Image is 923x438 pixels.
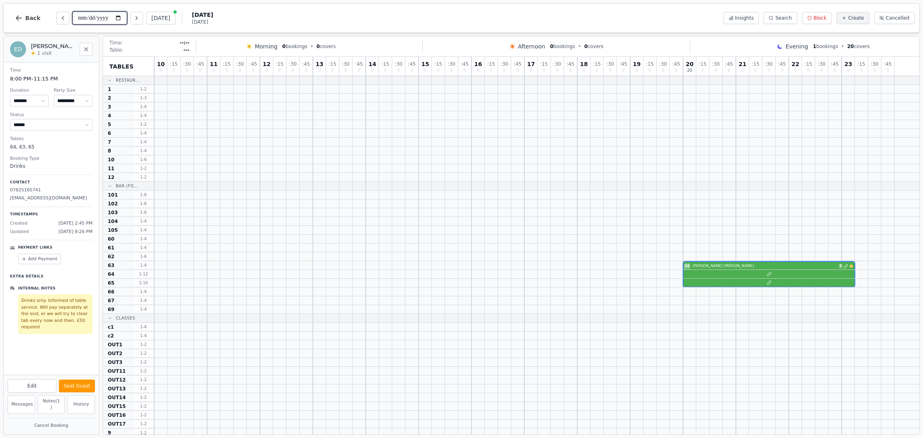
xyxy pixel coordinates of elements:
span: 4 [108,113,111,119]
span: 0 [278,68,281,72]
span: OUT14 [108,394,126,401]
span: covers [316,43,336,50]
span: 2 [108,95,111,101]
p: Drinks only. Informed of table service. Will pay separately at the end, or we will try to clear t... [21,297,89,331]
span: : 45 [619,62,627,66]
span: 1 - 3 [134,95,153,101]
span: 1 - 2 [134,350,153,356]
span: 0 [292,68,294,72]
span: 0 [781,68,783,72]
span: 1 - 10 [134,280,153,286]
button: Cancelled [874,12,915,24]
span: 0 [741,68,744,72]
button: Create [836,12,869,24]
span: Created [10,220,28,227]
span: Block [814,15,826,21]
span: 1 - 2 [134,412,153,418]
span: c2 [108,333,114,339]
span: 105 [108,227,118,233]
h2: [PERSON_NAME] [PERSON_NAME] [31,42,75,50]
span: 0 [582,68,585,72]
span: 21 [739,61,746,67]
span: 0 [239,68,241,72]
span: : 45 [355,62,363,66]
span: 1 - 4 [134,148,153,154]
p: Payment Links [18,245,52,251]
span: : 45 [566,62,574,66]
span: : 15 [804,62,812,66]
span: 0 [860,68,863,72]
span: : 45 [884,62,891,66]
span: 0 [649,68,651,72]
span: 0 [358,68,360,72]
span: 1 - 2 [134,368,153,374]
span: : 15 [328,62,336,66]
span: : 45 [725,62,733,66]
span: 1 - 2 [134,342,153,348]
span: 0 [754,68,757,72]
span: : 30 [871,62,878,66]
span: : 30 [342,62,349,66]
span: : 15 [170,62,177,66]
span: 1 - 4 [134,289,153,295]
span: : 15 [593,62,601,66]
span: 7 [108,139,111,145]
span: 1 - 2 [134,165,153,171]
span: 1 - 2 [134,377,153,383]
span: 0 [371,68,373,72]
span: Morning [255,42,278,50]
span: : 30 [183,62,191,66]
span: 1 - 4 [134,306,153,312]
span: Evening [786,42,808,50]
button: Notes(1) [38,395,65,414]
span: 1 - 2 [134,403,153,409]
span: : 15 [540,62,548,66]
span: 0 [437,68,439,72]
button: [DATE] [146,12,175,24]
span: 1 - 6 [134,253,153,259]
span: 1 - 2 [134,174,153,180]
span: 0 [596,68,598,72]
dt: Time [10,67,93,74]
span: 60 [108,236,115,242]
span: OUT12 [108,377,126,383]
span: 103 [108,209,118,216]
button: Seat Guest [59,380,95,392]
p: 07825165741 [10,187,93,194]
span: 1 - 6 [134,192,153,198]
span: 0 [584,44,587,49]
span: 0 [847,68,849,72]
span: 0 [728,68,730,72]
span: : 45 [249,62,257,66]
span: OUT1 [108,342,122,348]
span: 0 [834,68,836,72]
span: OUT11 [108,368,126,374]
span: : 45 [408,62,415,66]
span: 1 - 12 [134,271,153,277]
span: 8 [108,148,111,154]
button: Block [802,12,832,24]
span: 1 - 4 [134,130,153,136]
p: [EMAIL_ADDRESS][DOMAIN_NAME] [10,195,93,202]
span: : 15 [276,62,283,66]
span: : 45 [672,62,680,66]
span: 1 visit [37,50,52,56]
span: [PERSON_NAME] [PERSON_NAME] [693,263,837,269]
span: : 45 [461,62,468,66]
span: 1 - 4 [134,324,153,330]
button: Previous day [56,12,69,24]
span: OUT3 [108,359,122,366]
p: Internal Notes [18,286,56,291]
span: [DATE] [192,19,213,25]
dd: 64, 63, 65 [10,143,93,151]
span: Search [775,15,792,21]
dt: Tables [10,136,93,143]
span: 0 [820,68,823,72]
span: : 30 [447,62,455,66]
span: : 30 [712,62,719,66]
dt: Booking Type [10,155,93,162]
span: 0 [635,68,638,72]
span: 104 [108,218,118,225]
span: bookings [282,43,307,50]
dd: Drinks [10,163,93,170]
